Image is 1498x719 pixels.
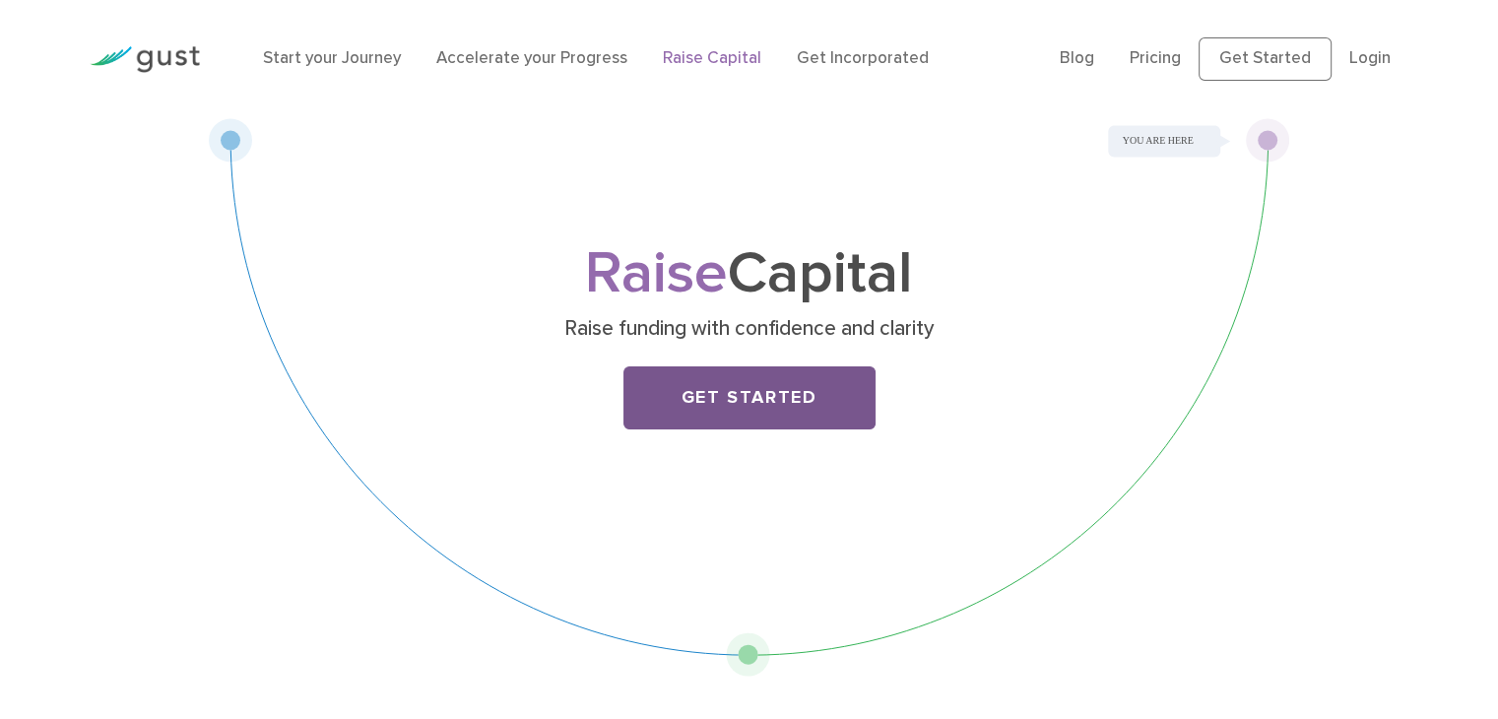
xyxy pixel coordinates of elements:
a: Get Started [623,366,876,429]
h1: Capital [360,247,1139,301]
a: Accelerate your Progress [436,48,627,68]
p: Raise funding with confidence and clarity [367,315,1131,343]
img: Gust Logo [90,46,200,73]
a: Blog [1060,48,1094,68]
a: Raise Capital [663,48,761,68]
a: Pricing [1130,48,1181,68]
a: Get Started [1199,37,1332,81]
a: Get Incorporated [797,48,929,68]
span: Raise [585,238,728,308]
a: Start your Journey [263,48,401,68]
a: Login [1349,48,1391,68]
